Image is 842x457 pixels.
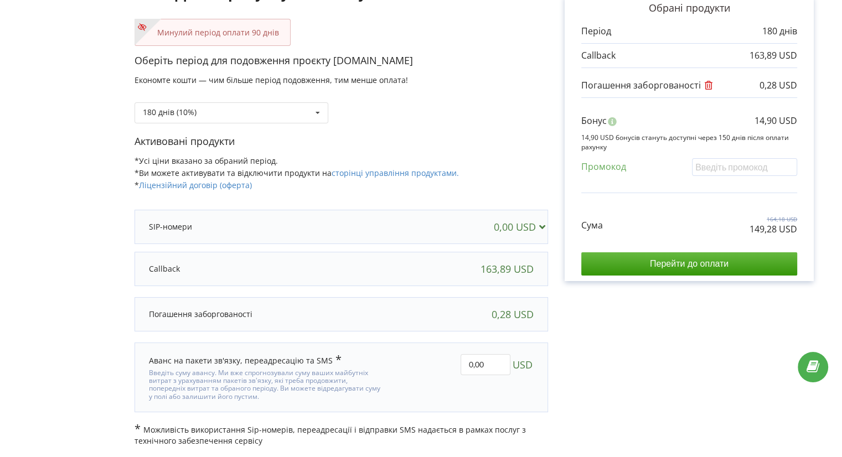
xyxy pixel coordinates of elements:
[143,108,197,116] div: 180 днів (10%)
[581,252,797,276] input: Перейти до оплати
[135,423,548,446] p: Можливість використання Sip-номерів, переадресації і відправки SMS надається в рамках послуг з те...
[135,168,459,178] span: *Ви можете активувати та відключити продукти на
[581,1,797,15] p: Обрані продукти
[581,79,715,92] p: Погашення заборгованості
[513,354,533,375] span: USD
[332,168,459,178] a: сторінці управління продуктами.
[581,25,611,38] p: Період
[139,180,252,190] a: Ліцензійний договір (оферта)
[494,221,550,232] div: 0,00 USD
[581,49,616,62] p: Callback
[135,134,548,149] p: Активовані продукти
[135,54,548,68] p: Оберіть період для подовження проєкту [DOMAIN_NAME]
[750,215,797,223] p: 164,18 USD
[762,25,797,38] p: 180 днів
[760,79,797,92] p: 0,28 USD
[481,263,534,274] div: 163,89 USD
[750,49,797,62] p: 163,89 USD
[149,263,180,274] p: Callback
[149,221,192,232] p: SIP-номери
[135,75,408,85] span: Економте кошти — чим більше період подовження, тим менше оплата!
[492,309,534,320] div: 0,28 USD
[149,309,252,320] p: Погашення заборгованості
[581,115,607,127] p: Бонус
[149,366,384,401] div: Введіть суму авансу. Ми вже спрогнозували суму ваших майбутніх витрат з урахуванням пакетів зв'яз...
[581,219,603,232] p: Сума
[692,158,797,175] input: Введіть промокод
[755,115,797,127] p: 14,90 USD
[135,155,278,166] span: *Усі ціни вказано за обраний період.
[581,133,797,152] p: 14,90 USD бонусів стануть доступні через 150 днів після оплати рахунку
[149,354,342,366] div: Аванс на пакети зв'язку, переадресацію та SMS
[750,223,797,236] p: 149,28 USD
[581,160,626,173] p: Промокод
[146,27,279,38] p: Минулий період оплати 90 днів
